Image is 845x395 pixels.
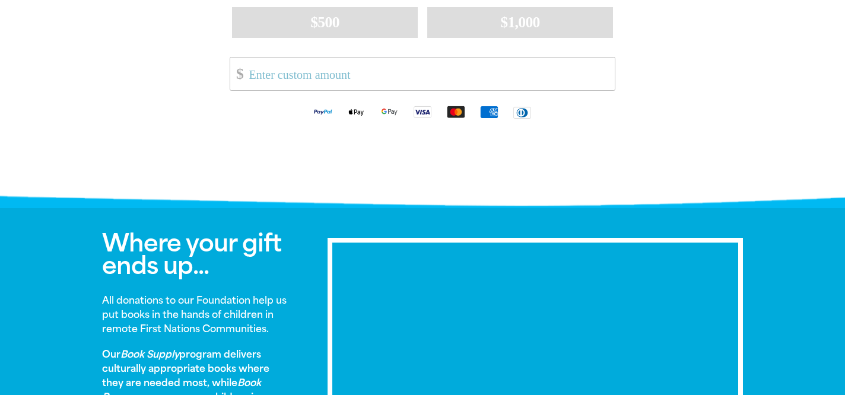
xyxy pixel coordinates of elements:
img: Paypal logo [306,105,339,119]
img: Diners Club logo [506,106,539,119]
strong: All donations to our Foundation help us put books in the hands of children in remote First Nation... [102,295,287,335]
img: Apple Pay logo [339,105,373,119]
input: Enter custom amount [241,58,615,90]
div: Available payment methods [230,95,615,128]
span: $1,000 [500,14,540,31]
em: Book Supply [120,349,179,360]
button: $1,000 [427,7,613,38]
img: Mastercard logo [439,105,472,119]
span: $ [230,60,243,87]
img: Google Pay logo [373,105,406,119]
span: Where your gift ends up... [102,229,281,280]
img: American Express logo [472,105,506,119]
button: $500 [232,7,418,38]
span: $500 [310,14,339,31]
img: Visa logo [406,105,439,119]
